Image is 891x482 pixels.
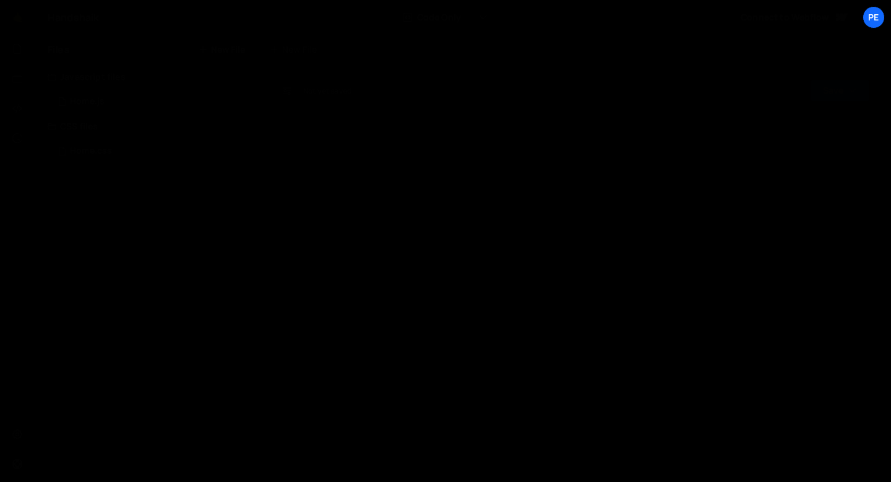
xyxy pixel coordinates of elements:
[70,146,112,157] div: Home.css
[48,139,260,164] div: 16572/45056.css
[810,79,870,102] button: Save
[730,6,859,28] a: Connect to Webflow
[303,85,351,96] div: Not yet saved
[33,64,260,89] div: Javascript files
[48,10,99,25] div: Handshaik
[2,2,33,32] a: 🤙
[48,43,70,56] h2: Files
[48,89,260,114] div: 16572/45051.js
[394,6,497,28] button: Code Only
[863,6,885,28] a: Pe
[70,96,105,107] div: Home.js
[33,114,260,139] div: CSS files
[270,43,322,56] div: New File
[199,45,245,55] button: New File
